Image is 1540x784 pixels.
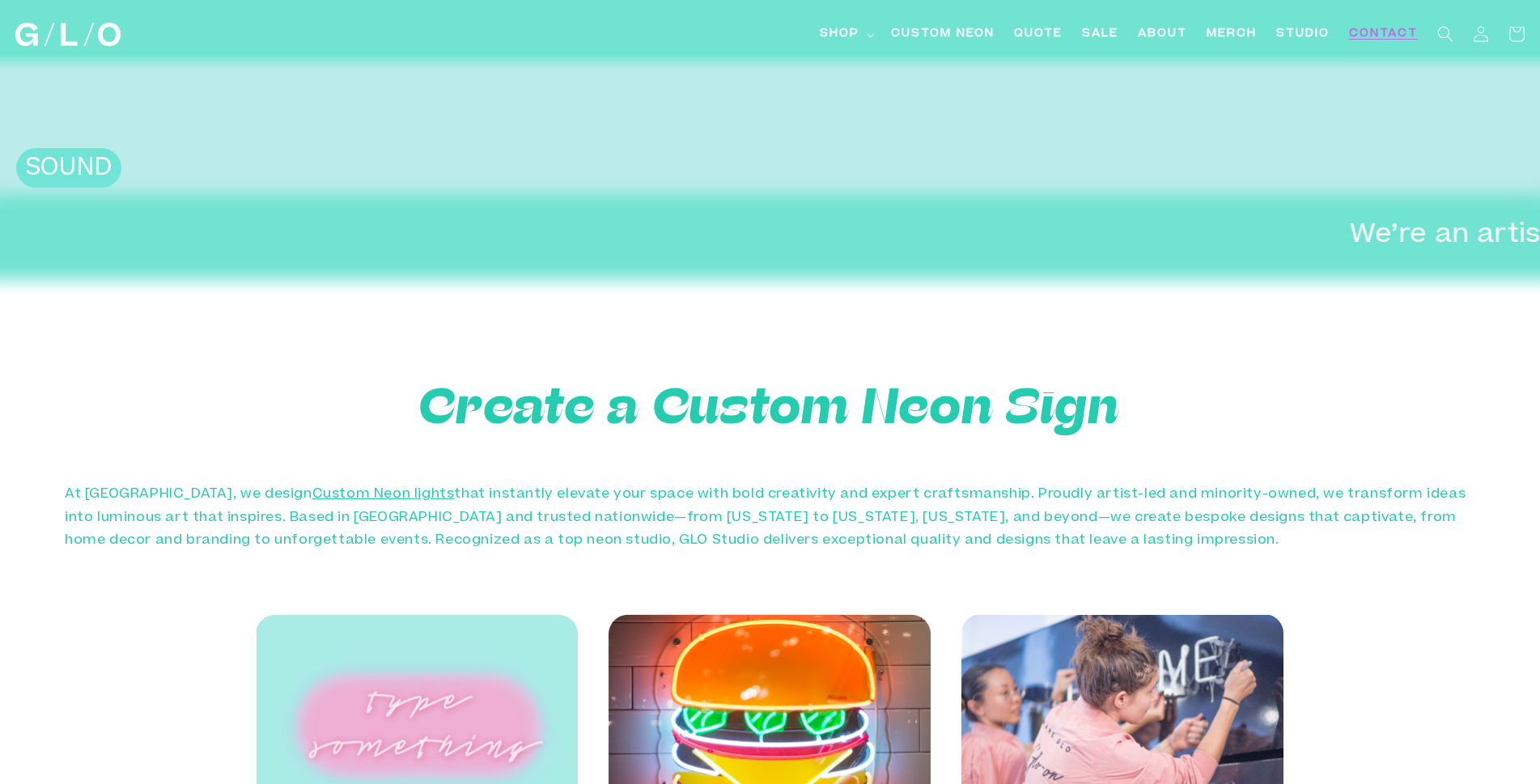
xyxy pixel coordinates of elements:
[312,488,455,501] a: Custom Neon lights
[891,26,995,43] span: Custom Neon
[10,17,127,53] a: GLO Studio
[810,16,881,53] summary: Shop
[1004,16,1072,53] a: Quote
[1428,16,1463,52] summary: Search
[1082,26,1118,43] span: SALE
[1197,16,1266,53] a: Merch
[1276,26,1330,43] span: Studio
[1349,26,1418,43] span: Contact
[65,483,1475,553] p: At [GEOGRAPHIC_DATA], we design that instantly elevate your space with bold creativity and expert...
[1128,16,1197,53] a: About
[24,155,113,184] h2: SOUND
[1339,16,1428,53] a: Contact
[1249,557,1540,784] iframe: Chat Widget
[1266,16,1339,53] a: Studio
[1207,26,1257,43] span: Merch
[15,23,121,46] img: GLO Studio
[1138,26,1187,43] span: About
[1249,557,1540,784] div: 聊天小组件
[820,26,859,43] span: Shop
[1072,16,1128,53] a: SALE
[881,16,1004,53] a: Custom Neon
[1014,26,1063,43] span: Quote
